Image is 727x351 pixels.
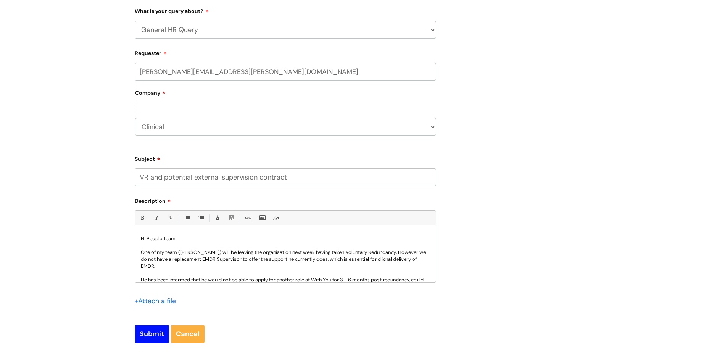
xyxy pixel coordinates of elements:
[135,87,436,104] label: Company
[213,213,222,223] a: Font Color
[271,213,281,223] a: Remove formatting (Ctrl-\)
[135,63,436,81] input: Email
[141,277,430,297] p: He has been informed that he would not be able to apply for another role at With You for 3 - 6 mo...
[166,213,175,223] a: Underline(Ctrl-U)
[135,325,169,343] input: Submit
[152,213,161,223] a: Italic (Ctrl-I)
[135,295,181,307] div: Attach a file
[141,235,430,242] p: Hi People Team,
[135,296,138,306] span: +
[182,213,192,223] a: • Unordered List (Ctrl-Shift-7)
[196,213,206,223] a: 1. Ordered List (Ctrl-Shift-8)
[171,325,205,343] a: Cancel
[243,213,253,223] a: Link
[135,195,436,204] label: Description
[227,213,236,223] a: Back Color
[141,249,430,270] p: One of my team ([PERSON_NAME]) will be leaving the organisation next week having taken Voluntary ...
[135,47,436,57] label: Requester
[135,5,436,15] label: What is your query about?
[135,153,436,162] label: Subject
[137,213,147,223] a: Bold (Ctrl-B)
[257,213,267,223] a: Insert Image...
